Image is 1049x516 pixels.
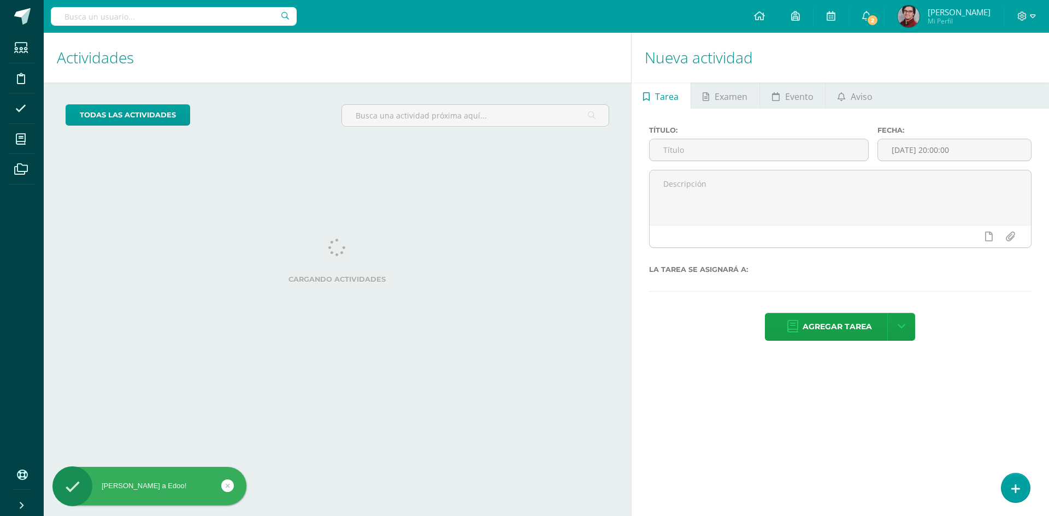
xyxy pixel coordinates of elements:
[785,84,814,110] span: Evento
[715,84,747,110] span: Examen
[66,275,609,283] label: Cargando actividades
[878,139,1031,161] input: Fecha de entrega
[649,126,869,134] label: Título:
[826,82,884,109] a: Aviso
[867,14,879,26] span: 2
[342,105,608,126] input: Busca una actividad próxima aquí...
[760,82,825,109] a: Evento
[632,82,691,109] a: Tarea
[898,5,920,27] img: c9a93b4e3ae5c871dba39c2d8a78a895.png
[650,139,868,161] input: Título
[877,126,1032,134] label: Fecha:
[655,84,679,110] span: Tarea
[928,7,991,17] span: [PERSON_NAME]
[66,104,190,126] a: todas las Actividades
[57,33,618,82] h1: Actividades
[645,33,1036,82] h1: Nueva actividad
[803,313,872,340] span: Agregar tarea
[52,481,246,491] div: [PERSON_NAME] a Edoo!
[928,16,991,26] span: Mi Perfil
[691,82,759,109] a: Examen
[851,84,873,110] span: Aviso
[51,7,297,26] input: Busca un usuario...
[649,265,1032,274] label: La tarea se asignará a:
